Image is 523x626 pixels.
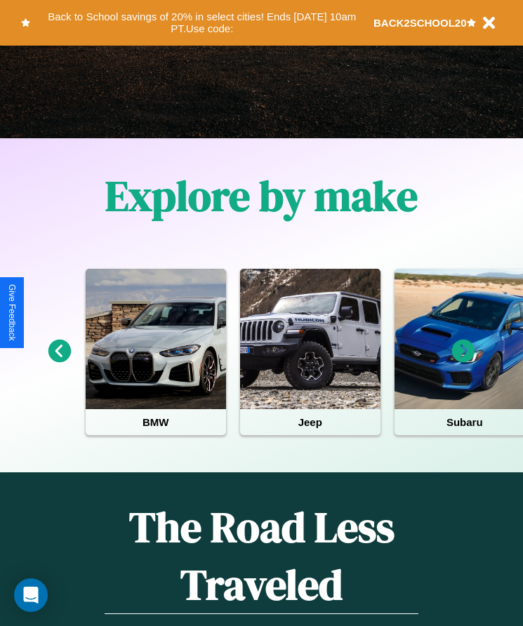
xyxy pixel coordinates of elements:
div: Give Feedback [7,284,17,341]
h1: Explore by make [105,167,418,225]
h1: The Road Less Traveled [105,498,418,614]
h4: BMW [86,409,226,435]
h4: Jeep [240,409,380,435]
div: Open Intercom Messenger [14,578,48,612]
b: BACK2SCHOOL20 [373,17,467,29]
button: Back to School savings of 20% in select cities! Ends [DATE] 10am PT.Use code: [30,7,373,39]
